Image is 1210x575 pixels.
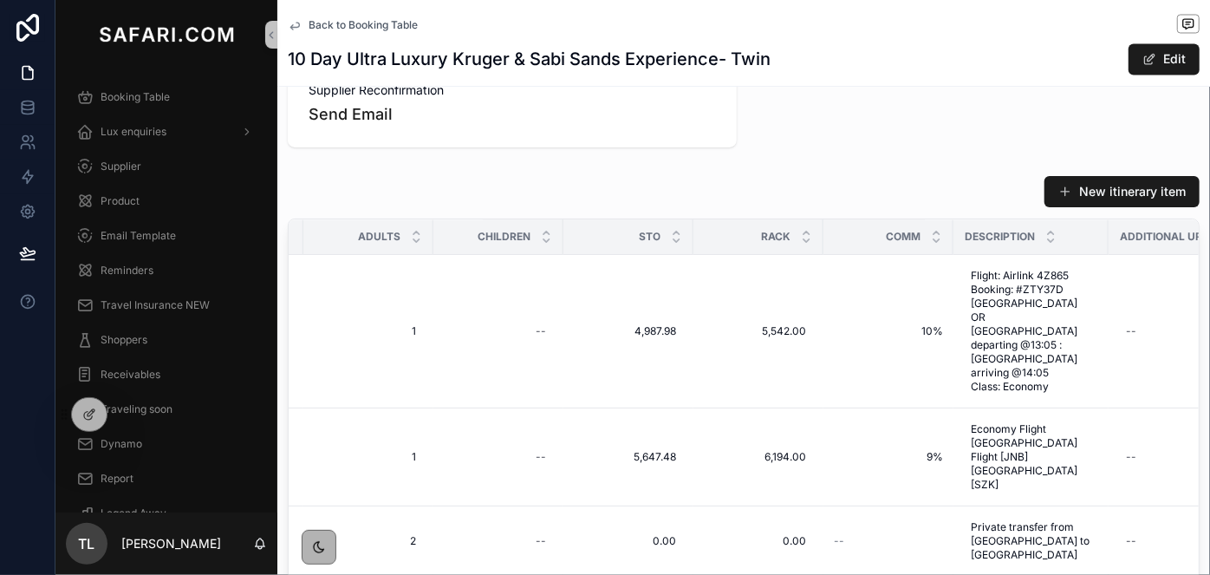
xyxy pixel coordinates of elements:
[101,333,147,347] span: Shoppers
[536,450,546,464] div: --
[55,69,277,513] div: scrollable content
[66,116,267,147] a: Lux enquiries
[1126,534,1136,548] div: --
[66,255,267,286] a: Reminders
[1126,324,1136,338] div: --
[711,324,806,338] span: 5,542.00
[581,324,676,338] span: 4,987.98
[834,450,943,464] span: 9%
[971,520,1091,562] span: Private transfer from [GEOGRAPHIC_DATA] to [GEOGRAPHIC_DATA]
[761,230,790,244] span: RACK
[971,422,1091,492] span: Economy Flight [GEOGRAPHIC_DATA] Flight [JNB] [GEOGRAPHIC_DATA] [SZK]
[358,230,400,244] span: Adults
[101,160,141,173] span: Supplier
[66,324,267,356] a: Shoppers
[711,450,806,464] span: 6,194.00
[581,534,676,548] span: 0.00
[309,105,393,123] a: Send Email
[101,298,210,312] span: Travel Insurance NEW
[1044,176,1200,207] button: New itinerary item
[834,534,844,548] span: --
[834,324,943,338] span: 10%
[101,472,133,486] span: Report
[711,534,806,548] span: 0.00
[66,82,267,113] a: Booking Table
[101,437,142,451] span: Dynamo
[478,230,530,244] span: Children
[101,402,172,416] span: Traveling soon
[66,220,267,252] a: Email Template
[66,151,267,182] a: Supplier
[581,450,676,464] span: 5,647.48
[101,506,166,520] span: Legend Away
[66,498,267,529] a: Legend Away
[288,18,418,32] a: Back to Booking Table
[965,230,1035,244] span: Description
[79,533,95,554] span: TL
[121,535,221,552] p: [PERSON_NAME]
[66,359,267,390] a: Receivables
[536,324,546,338] div: --
[321,324,416,338] span: 1
[101,125,166,139] span: Lux enquiries
[1129,43,1200,75] button: Edit
[66,394,267,425] a: Traveling soon
[66,463,267,494] a: Report
[101,194,140,208] span: Product
[886,230,921,244] span: Comm
[66,428,267,460] a: Dynamo
[95,21,237,49] img: App logo
[101,368,160,382] span: Receivables
[639,230,660,244] span: STO
[309,82,716,99] span: Supplier Reconfirmation
[66,290,267,321] a: Travel Insurance NEW
[66,186,267,217] a: Product
[321,534,416,548] span: 2
[971,269,1091,394] span: Flight: Airlink 4Z865 Booking: #ZTY37D [GEOGRAPHIC_DATA] OR [GEOGRAPHIC_DATA] departing @13:05 : ...
[309,18,418,32] span: Back to Booking Table
[536,534,546,548] div: --
[101,264,153,278] span: Reminders
[321,450,416,464] span: 1
[288,47,771,71] h1: 10 Day Ultra Luxury Kruger & Sabi Sands Experience- Twin
[1126,450,1136,464] div: --
[101,90,170,104] span: Booking Table
[101,229,176,243] span: Email Template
